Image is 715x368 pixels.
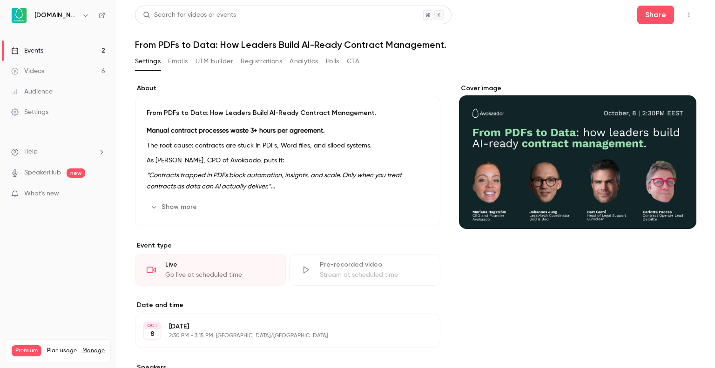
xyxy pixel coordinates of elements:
[11,87,53,96] div: Audience
[147,155,429,166] p: As [PERSON_NAME], CPO of Avokaado, puts it:
[47,347,77,355] span: Plan usage
[165,260,274,269] div: Live
[459,84,696,93] label: Cover image
[168,54,188,69] button: Emails
[135,301,440,310] label: Date and time
[135,39,696,50] h1: From PDFs to Data: How Leaders Build AI-Ready Contract Management.
[150,329,155,339] p: 8
[320,260,429,269] div: Pre-recorded video
[34,11,78,20] h6: [DOMAIN_NAME]
[290,54,318,69] button: Analytics
[24,168,61,178] a: SpeakerHub
[147,200,202,214] button: Show more
[347,54,359,69] button: CTA
[637,6,674,24] button: Share
[196,54,233,69] button: UTM builder
[459,84,696,229] section: Cover image
[24,147,38,157] span: Help
[11,46,43,55] div: Events
[147,172,402,190] em: “Contracts trapped in PDFs block automation, insights, and scale. Only when you treat contracts a...
[169,322,391,331] p: [DATE]
[326,54,339,69] button: Polls
[147,108,429,118] p: From PDFs to Data: How Leaders Build AI-Ready Contract Management.
[143,10,236,20] div: Search for videos or events
[135,241,440,250] p: Event type
[12,8,27,23] img: Avokaado.io
[165,270,274,280] div: Go live at scheduled time
[94,190,105,198] iframe: Noticeable Trigger
[320,270,429,280] div: Stream at scheduled time
[11,107,48,117] div: Settings
[241,54,282,69] button: Registrations
[135,254,286,286] div: LiveGo live at scheduled time
[135,84,440,93] label: About
[147,127,324,134] strong: Manual contract processes waste 3+ hours per agreement.
[67,168,85,178] span: new
[290,254,440,286] div: Pre-recorded videoStream at scheduled time
[11,147,105,157] li: help-dropdown-opener
[169,332,391,340] p: 2:30 PM - 3:15 PM, [GEOGRAPHIC_DATA]/[GEOGRAPHIC_DATA]
[144,322,161,329] div: OCT
[12,345,41,356] span: Premium
[24,189,59,199] span: What's new
[147,140,429,151] p: The root cause: contracts are stuck in PDFs, Word files, and siloed systems.
[11,67,44,76] div: Videos
[82,347,105,355] a: Manage
[135,54,161,69] button: Settings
